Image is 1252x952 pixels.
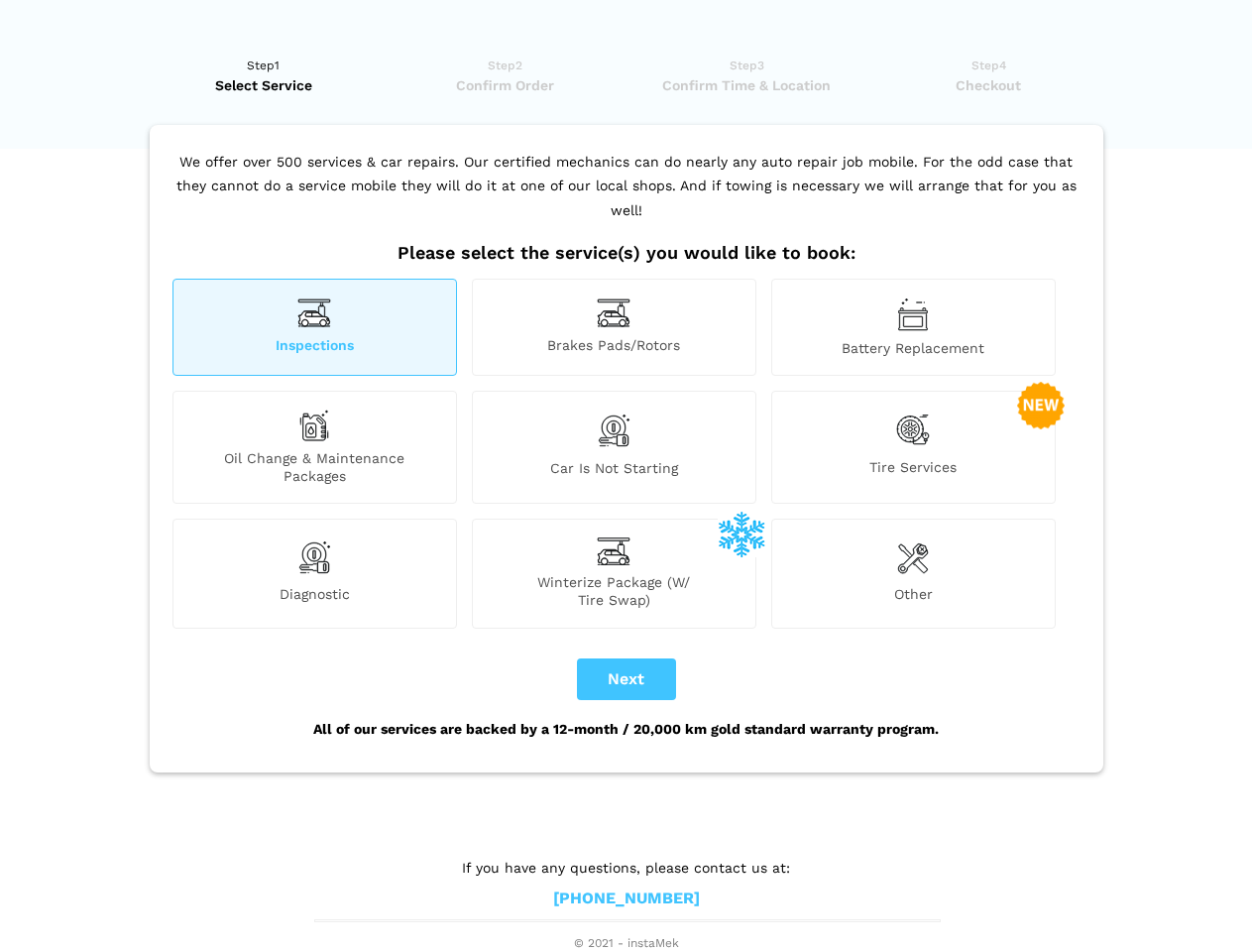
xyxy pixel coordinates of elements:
[173,336,456,357] span: Inspections
[577,658,676,700] button: Next
[772,339,1055,357] span: Battery Replacement
[718,510,765,557] img: winterize-icon_1.png
[173,585,456,609] span: Diagnostic
[1017,382,1065,429] img: new-badge-2-48.png
[150,56,379,95] a: Step1
[473,459,755,485] span: Car is not starting
[173,449,456,485] span: Oil Change & Maintenance Packages
[473,573,755,609] span: Winterize Package (W/ Tire Swap)
[772,458,1055,485] span: Tire Services
[874,56,1103,95] a: Step4
[168,150,1085,243] p: We offer over 500 services & car repairs. Our certified mechanics can do nearly any auto repair j...
[168,700,1085,758] div: All of our services are backed by a 12-month / 20,000 km gold standard warranty program.
[874,75,1103,95] span: Checkout
[772,585,1055,609] span: Other
[150,75,379,95] span: Select Service
[473,336,755,357] span: Brakes Pads/Rotors
[632,75,861,95] span: Confirm Time & Location
[391,56,620,95] a: Step2
[314,936,939,952] span: © 2021 - instaMek
[314,857,939,879] p: If you have any questions, please contact us at:
[553,889,700,909] a: [PHONE_NUMBER]
[391,75,620,95] span: Confirm Order
[168,242,1085,264] h2: Please select the service(s) you would like to book:
[632,56,861,95] a: Step3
